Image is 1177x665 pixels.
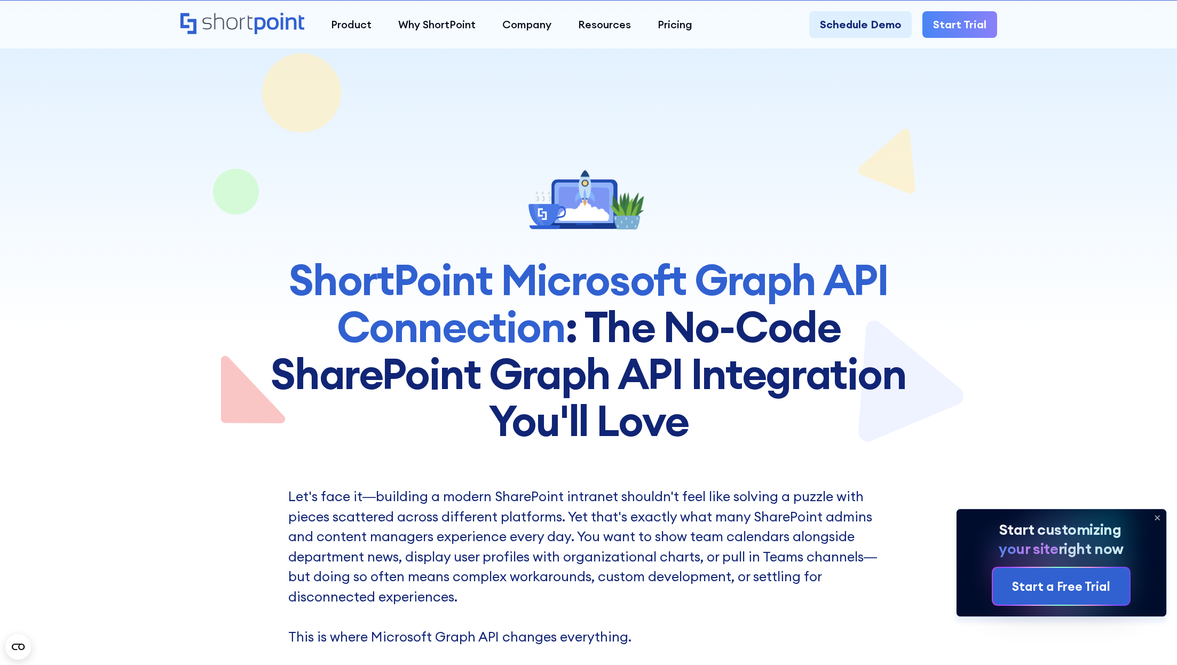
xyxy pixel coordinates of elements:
a: Company [489,11,565,38]
div: Company [502,17,551,33]
div: Start a Free Trial [1012,577,1110,596]
a: Schedule Demo [809,11,912,38]
iframe: Chat Widget [1124,614,1177,665]
a: Home [180,13,305,36]
h1: : The No-Code SharePoint Graph API Integration You'll Love [268,256,909,444]
div: Product [331,17,372,33]
a: Why ShortPoint [385,11,489,38]
div: Why ShortPoint [398,17,476,33]
span: ShortPoint Microsoft Graph API Connection [289,252,888,353]
div: Resources [578,17,631,33]
a: Start Trial [922,11,997,38]
button: Open CMP widget [5,634,31,660]
a: Resources [565,11,644,38]
a: Product [318,11,385,38]
a: Pricing [644,11,706,38]
a: Start a Free Trial [993,568,1129,605]
div: Pricing [658,17,692,33]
